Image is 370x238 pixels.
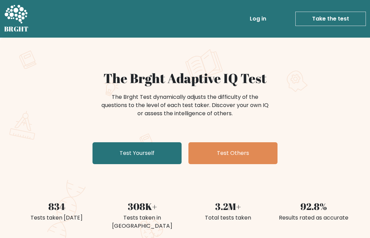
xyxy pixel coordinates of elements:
div: 834 [18,200,95,214]
a: Take the test [295,12,366,26]
div: Total tests taken [189,214,267,222]
div: Results rated as accurate [275,214,352,222]
a: Log in [247,12,269,26]
a: BRGHT [4,3,29,35]
div: Tests taken [DATE] [18,214,95,222]
div: 308K+ [103,200,181,214]
div: 3.2M+ [189,200,267,214]
div: The Brght Test dynamically adjusts the difficulty of the questions to the level of each test take... [99,93,271,118]
h1: The Brght Adaptive IQ Test [18,70,352,86]
a: Test Others [188,142,277,164]
div: 92.8% [275,200,352,214]
a: Test Yourself [92,142,182,164]
h5: BRGHT [4,25,29,33]
div: Tests taken in [GEOGRAPHIC_DATA] [103,214,181,230]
